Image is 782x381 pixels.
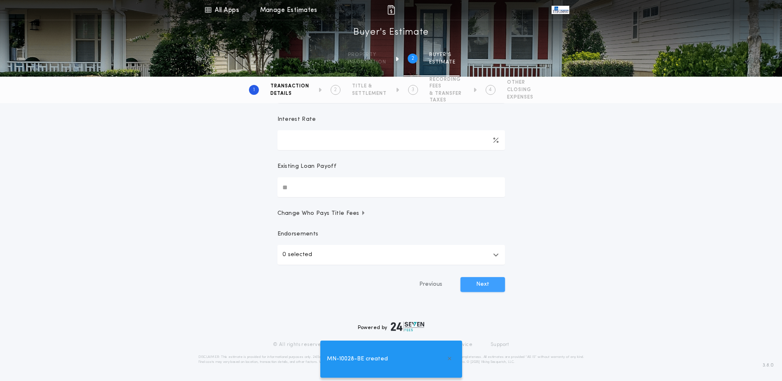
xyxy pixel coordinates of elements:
span: DETAILS [270,90,309,97]
span: EXPENSES [507,94,533,101]
h2: 2 [411,55,414,62]
span: MN-10028-BE created [327,355,388,364]
input: Interest Rate [277,130,505,150]
p: 0 selected [282,250,312,260]
h2: 1 [253,87,255,93]
span: & TRANSFER TAXES [430,90,464,103]
span: CLOSING [507,87,533,93]
input: Existing Loan Payoff [277,177,505,197]
span: TITLE & [352,83,387,89]
img: logo [391,322,425,332]
img: img [386,5,396,15]
button: Previous [403,277,459,292]
p: Interest Rate [277,115,316,124]
p: Endorsements [277,230,505,238]
div: Powered by [358,322,425,332]
span: RECORDING FEES [430,76,464,89]
span: TRANSACTION [270,83,309,89]
button: Next [460,277,505,292]
button: Change Who Pays Title Fees [277,209,505,218]
span: BUYER'S [429,52,456,58]
p: Existing Loan Payoff [277,162,336,171]
span: OTHER [507,79,533,86]
span: information [348,59,386,66]
h2: 3 [411,87,414,93]
button: 0 selected [277,245,505,265]
h1: Buyer's Estimate [353,26,429,39]
span: SETTLEMENT [352,90,387,97]
span: Property [348,52,386,58]
span: ESTIMATE [429,59,456,66]
h2: 2 [334,87,337,93]
span: Change Who Pays Title Fees [277,209,366,218]
h2: 4 [489,87,492,93]
img: vs-icon [552,6,569,14]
